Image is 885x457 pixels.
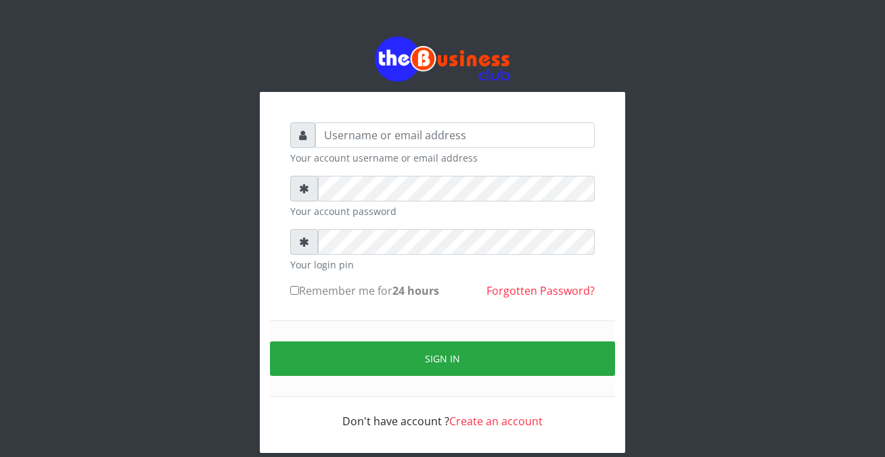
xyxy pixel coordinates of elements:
[392,283,439,298] b: 24 hours
[290,286,299,295] input: Remember me for24 hours
[290,258,595,272] small: Your login pin
[270,341,615,376] button: Sign in
[486,283,595,298] a: Forgotten Password?
[449,414,543,429] a: Create an account
[315,122,595,148] input: Username or email address
[290,283,439,299] label: Remember me for
[290,204,595,218] small: Your account password
[290,151,595,165] small: Your account username or email address
[290,397,595,429] div: Don't have account ?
